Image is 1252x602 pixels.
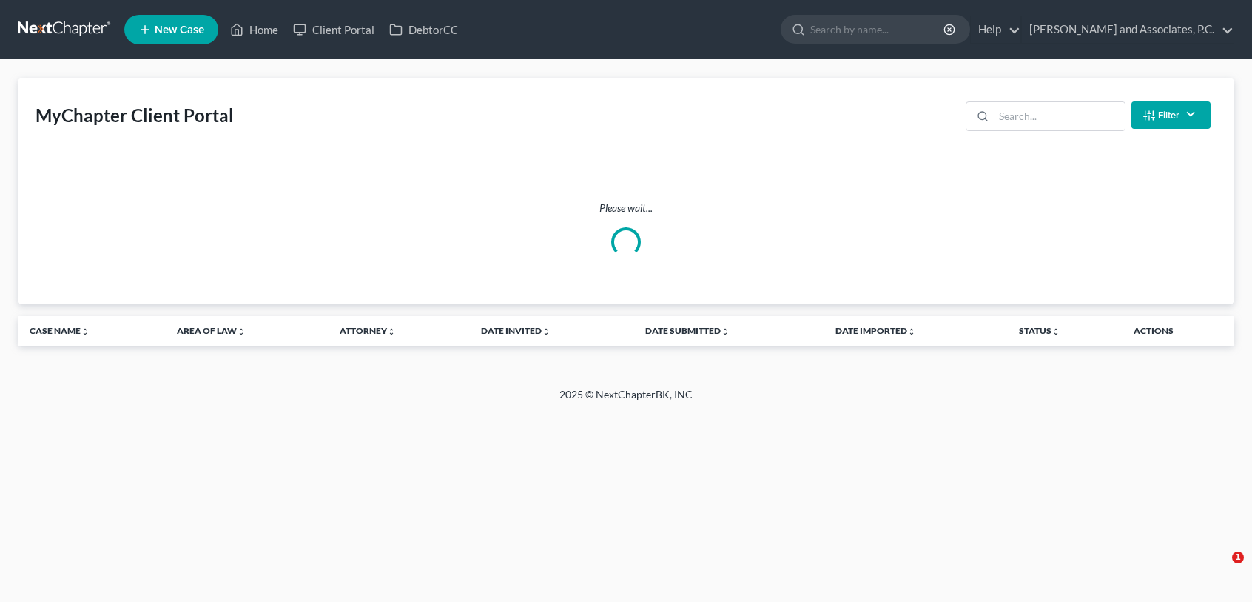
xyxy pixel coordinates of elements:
[542,327,551,336] i: unfold_more
[36,104,234,127] div: MyChapter Client Portal
[382,16,465,43] a: DebtorCC
[30,201,1222,215] p: Please wait...
[177,325,246,336] a: Area of Lawunfold_more
[971,16,1020,43] a: Help
[286,16,382,43] a: Client Portal
[810,16,946,43] input: Search by name...
[1232,552,1244,563] span: 1
[1051,327,1060,336] i: unfold_more
[30,325,90,336] a: Case Nameunfold_more
[721,327,730,336] i: unfold_more
[155,24,204,36] span: New Case
[1019,325,1060,336] a: Statusunfold_more
[223,16,286,43] a: Home
[204,387,1048,414] div: 2025 © NextChapterBK, INC
[1122,316,1234,346] th: Actions
[237,327,246,336] i: unfold_more
[481,325,551,336] a: Date Invitedunfold_more
[387,327,396,336] i: unfold_more
[907,327,916,336] i: unfold_more
[1202,552,1237,587] iframe: Intercom live chat
[1022,16,1234,43] a: [PERSON_NAME] and Associates, P.C.
[340,325,396,336] a: Attorneyunfold_more
[835,325,916,336] a: Date Importedunfold_more
[645,325,730,336] a: Date Submittedunfold_more
[994,102,1125,130] input: Search...
[1131,101,1211,129] button: Filter
[81,327,90,336] i: unfold_more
